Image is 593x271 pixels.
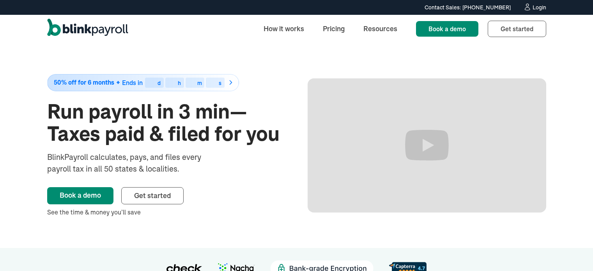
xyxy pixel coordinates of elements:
[219,80,221,86] div: s
[47,207,286,217] div: See the time & money you’ll save
[47,187,113,204] a: Book a demo
[317,20,351,37] a: Pricing
[308,78,546,213] iframe: Run Payroll in 3 min with BlinkPayroll
[428,25,466,33] span: Book a demo
[257,20,310,37] a: How it works
[501,25,533,33] span: Get started
[197,80,202,86] div: m
[425,4,511,12] div: Contact Sales: [PHONE_NUMBER]
[488,21,546,37] a: Get started
[178,80,181,86] div: h
[47,151,222,175] div: BlinkPayroll calculates, pays, and files every payroll tax in all 50 states & localities.
[47,19,128,39] a: home
[158,80,161,86] div: d
[47,74,286,91] a: 50% off for 6 monthsEnds indhms
[533,5,546,10] div: Login
[54,79,114,86] span: 50% off for 6 months
[134,191,171,200] span: Get started
[416,21,478,37] a: Book a demo
[523,3,546,12] a: Login
[122,79,143,87] span: Ends in
[357,20,404,37] a: Resources
[121,187,184,204] a: Get started
[47,101,286,145] h1: Run payroll in 3 min—Taxes paid & filed for you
